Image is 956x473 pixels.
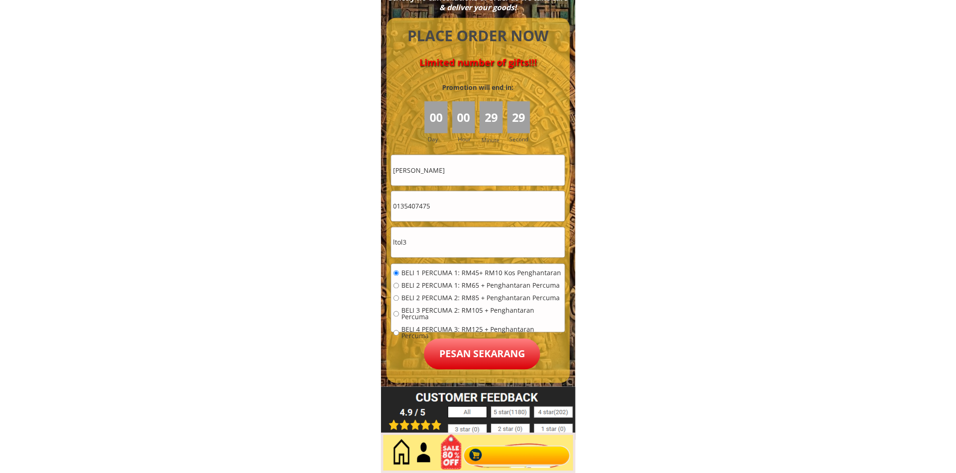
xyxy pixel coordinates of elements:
input: Nama [391,155,565,185]
p: Pesan sekarang [424,339,540,370]
h3: Hour [458,135,477,144]
h4: PLACE ORDER NOW [397,25,559,46]
span: BELI 4 PERCUMA 3: RM125 + Penghantaran Percuma [401,327,562,340]
span: BELI 2 PERCUMA 2: RM85 + Penghantaran Percuma [401,295,562,302]
h3: Day [428,135,451,144]
input: Telefon [391,191,565,221]
h3: Promotion will end in: [425,82,530,93]
span: BELI 3 PERCUMA 2: RM105 + Penghantaran Percuma [401,308,562,321]
h3: Minute [481,136,502,145]
h3: Second [510,135,532,144]
span: BELI 1 PERCUMA 1: RM45+ RM10 Kos Penghantaran [401,270,562,277]
h4: Limited number of gifts!!! [397,57,559,68]
input: Alamat [391,227,565,258]
span: BELI 2 PERCUMA 1: RM65 + Penghantaran Percuma [401,283,562,289]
